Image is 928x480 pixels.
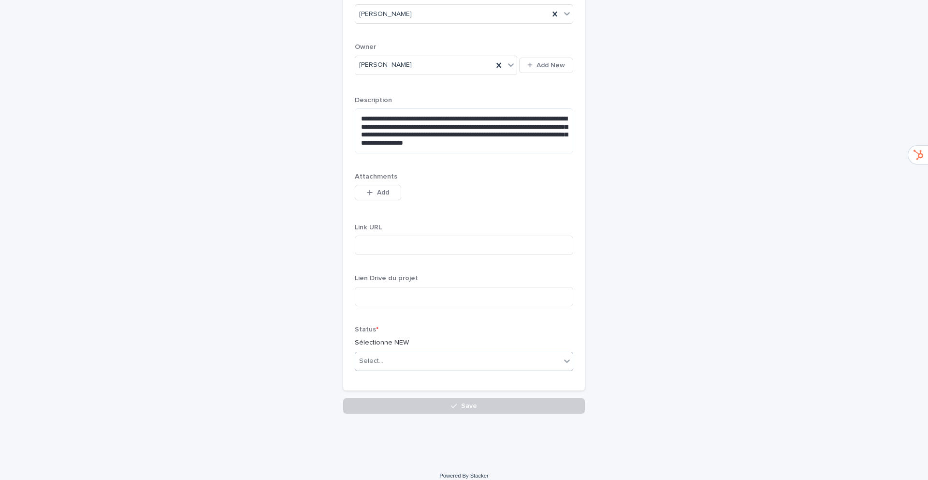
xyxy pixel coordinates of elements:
span: Attachments [355,173,397,180]
div: Select... [359,356,383,366]
span: [PERSON_NAME] [359,60,412,70]
span: Save [461,403,477,409]
span: [PERSON_NAME] [359,9,412,19]
button: Save [343,398,585,414]
a: Powered By Stacker [439,473,488,479]
span: Status [355,326,378,333]
span: Add New [536,62,565,69]
span: Description [355,97,392,104]
p: Sélectionne NEW [355,338,573,348]
button: Add [355,185,401,200]
button: Add New [519,58,573,73]
span: Add [377,189,389,196]
span: Link URL [355,224,382,231]
span: Lien Drive du projet [355,275,418,282]
span: Owner [355,44,376,50]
